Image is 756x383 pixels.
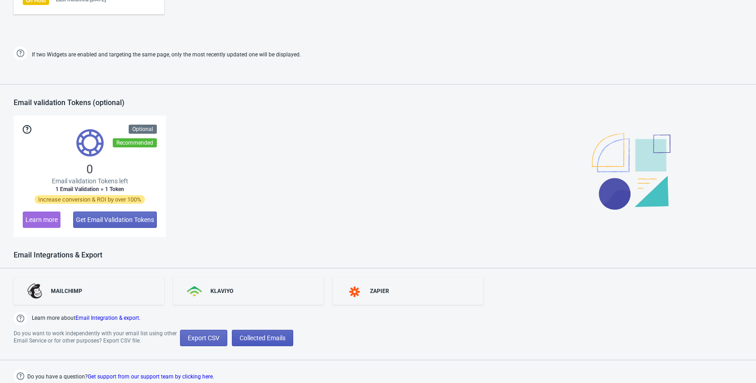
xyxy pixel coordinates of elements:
button: Learn more [23,212,60,228]
img: illustration.svg [592,133,671,210]
div: KLAVIYO [210,287,233,295]
img: zapier.svg [346,287,363,297]
span: Do you have a question? [27,371,214,382]
div: MAILCHIMP [51,287,82,295]
span: Increase conversion & ROI by over 100% [35,195,145,204]
img: help.png [14,46,27,60]
img: help.png [14,369,27,383]
img: mailchimp.png [27,283,44,299]
div: Recommended [113,138,157,147]
span: Export CSV [188,334,220,342]
img: klaviyo.png [187,286,203,297]
img: tokens.svg [76,129,104,156]
span: Learn more [25,216,58,223]
span: Collected Emails [240,334,285,342]
div: ZAPIER [370,287,389,295]
span: Email validation Tokens left [52,176,128,186]
span: If two Widgets are enabled and targeting the same page, only the most recently updated one will b... [32,47,301,62]
span: 1 Email Validation = 1 Token [55,186,124,193]
img: help.png [14,312,27,325]
a: Get support from our support team by clicking here. [88,373,214,380]
div: Do you want to work independently with your email list using other Email Service or for other pur... [14,330,180,346]
button: Export CSV [180,330,227,346]
span: Learn more about . [32,314,140,325]
span: 0 [86,162,93,176]
button: Collected Emails [232,330,293,346]
div: Optional [129,125,157,134]
button: Get Email Validation Tokens [73,212,157,228]
a: Email Integration & export [75,315,139,321]
span: Get Email Validation Tokens [76,216,154,223]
